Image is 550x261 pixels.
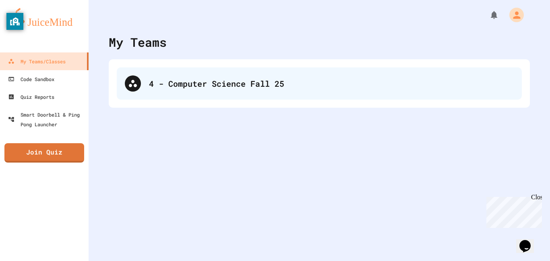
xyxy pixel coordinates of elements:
[4,143,84,163] a: Join Quiz
[8,8,81,29] img: logo-orange.svg
[8,110,85,129] div: Smart Doorbell & Ping Pong Launcher
[3,3,56,51] div: Chat with us now!Close
[516,229,542,253] iframe: chat widget
[483,194,542,228] iframe: chat widget
[6,13,23,30] button: privacy banner
[109,33,167,51] div: My Teams
[8,74,54,84] div: Code Sandbox
[501,6,526,24] div: My Account
[149,77,514,90] div: 4 - Computer Science Fall 25
[474,8,501,22] div: My Notifications
[8,92,54,102] div: Quiz Reports
[117,67,522,100] div: 4 - Computer Science Fall 25
[8,56,66,66] div: My Teams/Classes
